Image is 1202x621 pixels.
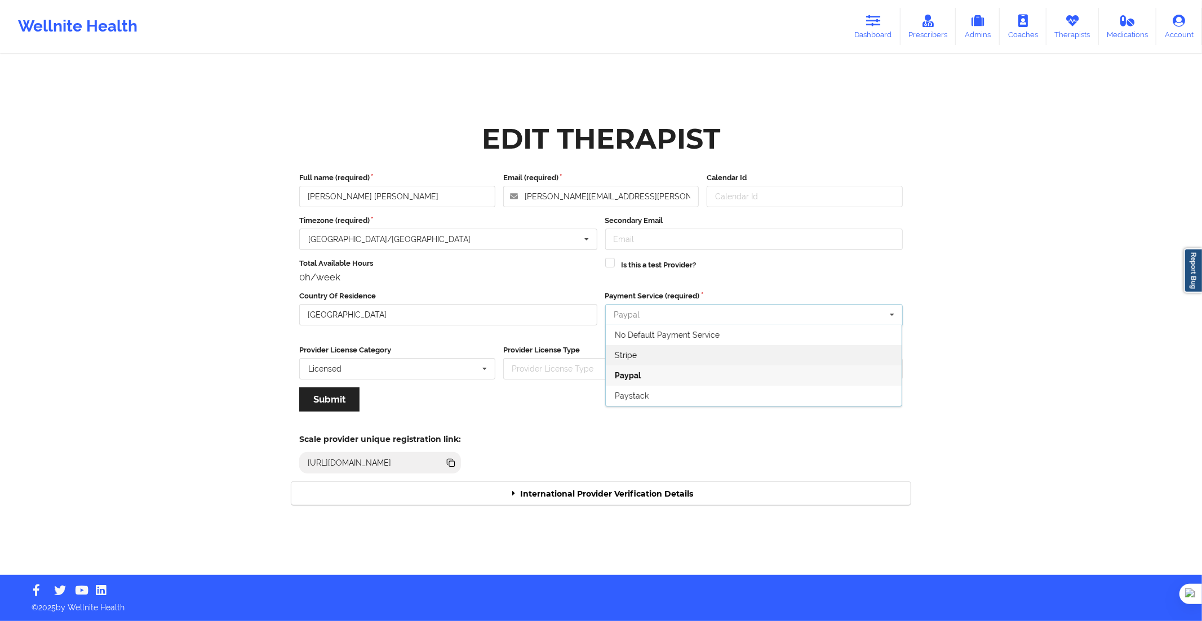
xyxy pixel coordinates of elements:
span: No Default Payment Service [615,330,720,339]
div: Edit Therapist [482,121,720,157]
label: Payment Service (required) [605,291,903,302]
button: Submit [299,387,360,412]
label: Total Available Hours [299,258,597,269]
span: Paypal [615,371,641,380]
div: 0h/week [299,271,597,283]
a: Dashboard [846,8,901,45]
input: Full name [299,186,495,207]
a: Therapists [1046,8,1099,45]
input: Email address [503,186,699,207]
h5: Scale provider unique registration link: [299,434,461,444]
a: Account [1156,8,1202,45]
p: © 2025 by Wellnite Health [24,594,1178,613]
div: Licensed [308,365,341,373]
a: Admins [956,8,1000,45]
label: Calendar Id [707,172,903,184]
label: Full name (required) [299,172,495,184]
div: Provider License Type [509,363,610,376]
label: Timezone (required) [299,215,597,226]
div: [GEOGRAPHIC_DATA]/[GEOGRAPHIC_DATA] [308,235,471,243]
span: Paystack [615,391,649,400]
div: International Provider Verification Details [291,482,911,505]
label: Provider License Category [299,345,495,356]
a: Medications [1099,8,1157,45]
label: Secondary Email [605,215,903,226]
input: Calendar Id [707,186,903,207]
a: Prescribers [901,8,956,45]
label: Provider License Type [503,345,699,356]
div: [URL][DOMAIN_NAME] [303,457,396,468]
a: Report Bug [1184,248,1202,293]
input: Email [605,229,903,250]
span: Stripe [615,351,637,360]
label: Email (required) [503,172,699,184]
label: Is this a test Provider? [622,260,697,271]
a: Coaches [1000,8,1046,45]
label: Country Of Residence [299,291,597,302]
